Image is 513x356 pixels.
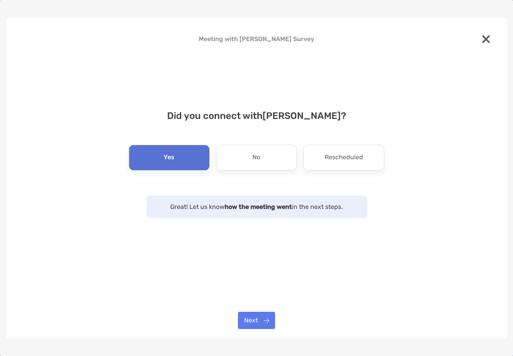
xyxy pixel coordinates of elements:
[325,151,363,164] p: Rescheduled
[238,312,275,329] button: Next
[482,35,490,43] img: close modal
[164,151,175,164] p: Yes
[19,35,495,43] h4: Meeting with [PERSON_NAME] Survey
[252,151,260,164] p: No
[19,110,495,121] h4: Did you connect with [PERSON_NAME] ?
[154,202,359,212] p: Great! Let us know in the next steps.
[225,203,292,210] strong: how the meeting went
